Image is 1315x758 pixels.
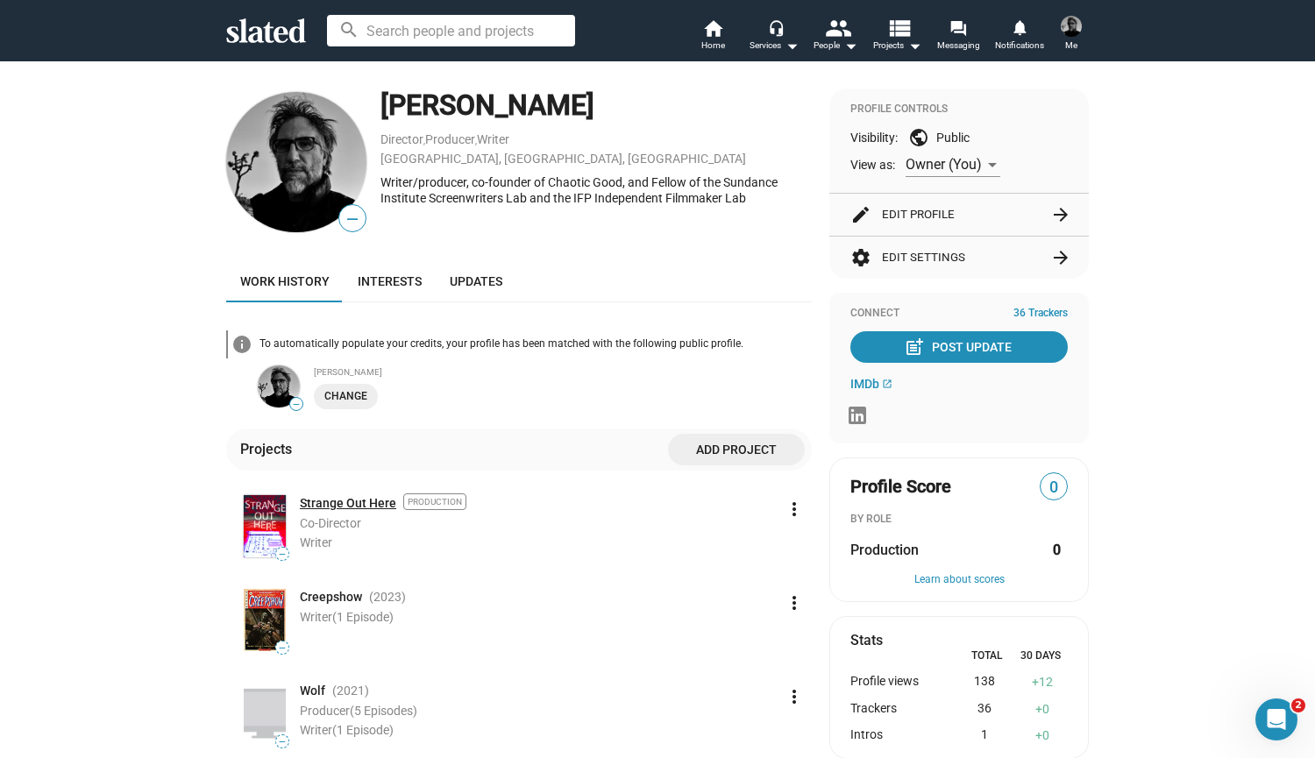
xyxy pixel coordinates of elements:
[1035,702,1042,716] span: +
[950,674,1017,691] div: 138
[300,495,396,512] a: Strange Out Here
[290,400,302,409] span: —
[949,19,966,36] mat-icon: forum
[1018,674,1068,691] div: 12
[950,727,1017,744] div: 1
[937,35,980,56] span: Messaging
[908,127,929,148] mat-icon: public
[959,649,1013,663] div: Total
[240,440,299,458] div: Projects
[226,92,366,232] img: Charles Spano
[1041,476,1067,499] span: 0
[380,87,812,124] div: [PERSON_NAME]
[768,19,784,35] mat-icon: headset_mic
[1032,675,1039,689] span: +
[1050,247,1071,268] mat-icon: arrow_forward
[276,643,288,653] span: —
[380,152,746,166] a: [GEOGRAPHIC_DATA], [GEOGRAPHIC_DATA], [GEOGRAPHIC_DATA]
[850,513,1068,527] div: BY ROLE
[1050,12,1092,58] button: Charles SpanoMe
[850,307,1068,321] div: Connect
[825,15,850,40] mat-icon: people
[380,132,423,146] a: Director
[906,156,982,173] span: Owner (You)
[339,208,366,230] span: —
[369,589,406,606] span: (2023 )
[850,103,1068,117] div: Profile Controls
[668,434,805,465] button: Add project
[300,610,394,624] span: Writer
[300,535,332,549] span: Writer
[784,686,805,707] mat-icon: more_vert
[244,589,286,651] img: Poster: Creepshow
[300,704,417,718] span: Producer
[886,15,912,40] mat-icon: view_list
[259,337,812,351] div: To automatically populate your credits, your profile has been matched with the following public p...
[1018,727,1068,744] div: 0
[850,631,883,649] mat-card-title: Stats
[423,136,425,145] span: ,
[240,274,330,288] span: Work history
[276,737,288,747] span: —
[324,387,367,406] span: Change
[928,18,989,56] a: Messaging
[995,35,1044,56] span: Notifications
[850,237,1068,279] button: Edit Settings
[805,18,866,56] button: People
[814,35,857,56] div: People
[850,701,950,718] div: Trackers
[231,334,252,355] mat-icon: info
[358,274,422,288] span: Interests
[850,377,879,391] span: IMDb
[1013,649,1068,663] div: 30 Days
[332,683,369,699] span: (2021 )
[332,610,394,624] span: (1 Episode)
[850,157,895,174] span: View as:
[682,434,791,465] span: Add project
[850,194,1068,236] button: Edit Profile
[244,683,286,745] img: Poster: Wolf
[850,204,871,225] mat-icon: edit
[784,499,805,520] mat-icon: more_vert
[850,727,950,744] div: Intros
[1053,541,1061,559] strong: 0
[850,475,951,499] span: Profile Score
[327,15,575,46] input: Search people and projects
[702,18,723,39] mat-icon: home
[350,704,417,718] span: (5 Episodes)
[989,18,1050,56] a: Notifications
[300,516,361,530] span: Co-Director
[850,127,1068,148] div: Visibility: Public
[436,260,516,302] a: Updates
[850,573,1068,587] button: Learn about scores
[403,493,466,510] span: Production
[276,549,288,559] span: —
[332,723,394,737] span: (1 Episode)
[475,136,477,145] span: ,
[1011,18,1027,35] mat-icon: notifications
[380,174,812,207] div: Writer/producer, co-founder of Chaotic Good, and Fellow of the Sundance Institute Screenwriters L...
[904,336,925,358] mat-icon: post_add
[750,35,799,56] div: Services
[850,247,871,268] mat-icon: settings
[743,18,805,56] button: Services
[850,674,950,691] div: Profile views
[314,384,378,409] button: Change
[904,35,925,56] mat-icon: arrow_drop_down
[1035,728,1042,742] span: +
[850,377,892,391] a: IMDb
[866,18,928,56] button: Projects
[314,367,812,377] div: [PERSON_NAME]
[300,683,325,699] span: Wolf
[1255,698,1297,740] iframe: Intercom live chat
[477,132,509,146] a: Writer
[873,35,921,56] span: Projects
[450,274,502,288] span: Updates
[950,701,1017,718] div: 36
[300,723,394,737] span: Writer
[1061,16,1082,37] img: Charles Spano
[1291,698,1305,712] span: 2
[850,331,1068,363] button: Post Update
[425,132,475,146] a: Producer
[244,495,286,557] img: Poster: Strange Out Here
